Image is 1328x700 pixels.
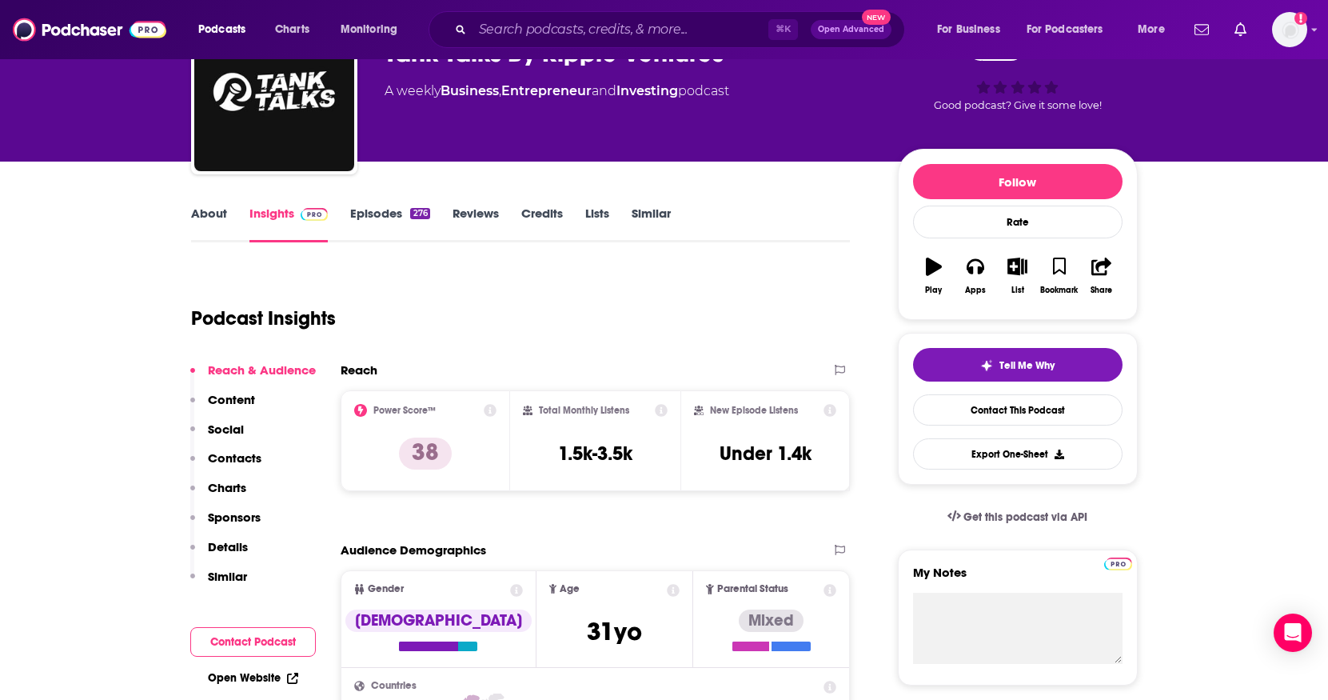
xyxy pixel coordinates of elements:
h2: Total Monthly Listens [539,405,629,416]
div: List [1011,286,1024,295]
a: Get this podcast via API [935,498,1101,537]
span: Podcasts [198,18,245,41]
a: Open Website [208,671,298,685]
a: Episodes276 [350,206,429,242]
button: Follow [913,164,1123,199]
img: Podchaser Pro [301,208,329,221]
div: Share [1091,286,1112,295]
span: New [862,10,891,25]
span: , [499,83,501,98]
a: Contact This Podcast [913,394,1123,426]
p: Contacts [208,450,261,466]
div: Rate [913,206,1123,238]
div: 276 [410,208,429,219]
h2: New Episode Listens [710,405,798,416]
button: Apps [955,247,996,305]
a: Business [441,83,499,98]
span: ⌘ K [768,19,798,40]
a: Investing [616,83,678,98]
span: Good podcast? Give it some love! [934,99,1102,111]
p: Content [208,392,255,407]
img: tell me why sparkle [980,359,993,372]
button: open menu [1016,17,1127,42]
span: Tell Me Why [999,359,1055,372]
p: Social [208,422,244,437]
div: Mixed [739,610,804,632]
button: Reach & Audience [190,362,316,392]
p: Sponsors [208,510,261,525]
div: Search podcasts, credits, & more... [444,11,920,48]
button: open menu [926,17,1020,42]
span: and [592,83,616,98]
p: Reach & Audience [208,362,316,378]
div: Open Intercom Messenger [1274,614,1312,652]
span: Gender [368,584,404,594]
button: Charts [190,480,246,510]
p: Charts [208,480,246,495]
button: tell me why sparkleTell Me Why [913,348,1123,382]
button: open menu [1127,17,1185,42]
svg: Add a profile image [1294,12,1307,25]
button: open menu [329,17,418,42]
img: Podchaser - Follow, Share and Rate Podcasts [13,14,166,45]
div: [DEMOGRAPHIC_DATA] [345,610,532,632]
span: For Podcasters [1027,18,1103,41]
button: Share [1080,247,1122,305]
button: Contacts [190,450,261,480]
button: Play [913,247,955,305]
span: Open Advanced [818,26,884,34]
span: Parental Status [717,584,788,594]
span: Monitoring [341,18,397,41]
img: Tank Talks By Ripple Ventures [194,11,354,171]
a: Entrepreneur [501,83,592,98]
button: Export One-Sheet [913,438,1123,470]
span: Logged in as creseburg [1272,12,1307,47]
button: Contact Podcast [190,627,316,657]
h1: Podcast Insights [191,306,336,330]
a: Show notifications dropdown [1188,16,1215,43]
a: Charts [265,17,319,42]
img: Podchaser Pro [1104,558,1132,570]
button: List [996,247,1038,305]
p: 38 [399,438,452,470]
h3: Under 1.4k [720,442,812,466]
p: Details [208,539,248,554]
button: Open AdvancedNew [811,20,891,39]
span: Charts [275,18,309,41]
a: Similar [632,206,671,242]
button: Social [190,422,244,451]
span: More [1138,18,1165,41]
label: My Notes [913,565,1123,593]
h2: Reach [341,362,377,378]
button: Similar [190,569,247,598]
a: About [191,206,227,242]
span: Age [560,584,580,594]
a: Show notifications dropdown [1228,16,1253,43]
a: Credits [521,206,563,242]
img: User Profile [1272,12,1307,47]
span: 31 yo [587,616,642,647]
div: A weekly podcast [385,82,729,101]
div: 38Good podcast? Give it some love! [898,22,1138,122]
span: Get this podcast via API [963,510,1087,524]
h2: Power Score™ [373,405,436,416]
button: Sponsors [190,510,261,539]
h2: Audience Demographics [341,542,486,558]
div: Apps [965,286,986,295]
a: Pro website [1104,555,1132,570]
button: Details [190,539,248,569]
button: Bookmark [1039,247,1080,305]
button: Show profile menu [1272,12,1307,47]
span: For Business [937,18,1000,41]
span: Countries [371,681,417,691]
a: Lists [585,206,609,242]
div: Bookmark [1040,286,1078,295]
button: Content [190,392,255,422]
div: Play [925,286,942,295]
p: Similar [208,569,247,584]
a: InsightsPodchaser Pro [249,206,329,242]
a: Reviews [453,206,499,242]
input: Search podcasts, credits, & more... [473,17,768,42]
